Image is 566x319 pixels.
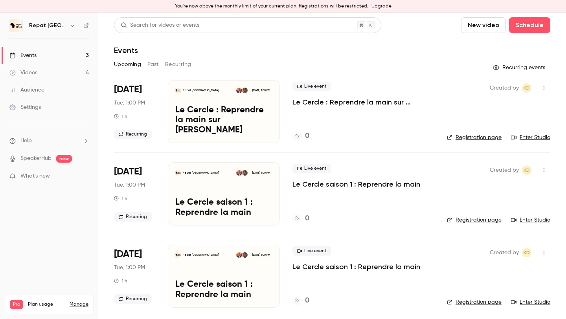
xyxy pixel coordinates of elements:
h4: 0 [305,213,309,224]
img: Le Cercle saison 1 : Reprendre la main [175,170,181,176]
img: Kara Diaby [236,252,242,258]
button: Past [147,58,159,71]
div: Events [9,51,37,59]
span: Created by [490,83,519,93]
button: Upcoming [114,58,141,71]
p: Le Cercle saison 1 : Reprendre la main [175,198,272,218]
span: Tue, 1:00 PM [114,264,145,271]
img: Le Cercle saison 1 : Reprendre la main [175,252,181,258]
a: Le Cercle : Reprendre la main sur [PERSON_NAME] [292,97,434,107]
span: Pro [10,300,23,309]
div: Sep 30 Tue, 1:00 PM (Africa/Abidjan) [114,80,155,143]
a: 0 [292,295,309,306]
span: Live event [292,82,331,91]
span: [DATE] [114,165,142,178]
p: Repat [GEOGRAPHIC_DATA] [183,88,219,92]
iframe: Noticeable Trigger [79,173,89,180]
img: Hannah Dehauteur [242,170,248,176]
div: Search for videos or events [121,21,199,29]
button: Recurring events [489,61,550,74]
h1: Events [114,46,138,55]
span: Kara Diaby [522,165,531,175]
a: 0 [292,213,309,224]
button: Recurring [165,58,191,71]
div: 1 h [114,113,127,119]
div: Settings [9,103,41,111]
img: Kara Diaby [236,170,242,176]
p: Repat [GEOGRAPHIC_DATA] [183,171,219,175]
img: Hannah Dehauteur [242,252,248,258]
span: KD [524,165,530,175]
a: Registration page [447,298,502,306]
a: 0 [292,131,309,141]
span: KD [524,83,530,93]
img: Hannah Dehauteur [242,88,248,93]
a: Enter Studio [511,216,550,224]
img: Kara Diaby [236,88,242,93]
a: Manage [70,301,88,308]
a: Le Cercle saison 1 : Reprendre la mainRepat [GEOGRAPHIC_DATA]Hannah DehauteurKara Diaby[DATE] 1:0... [168,162,280,225]
div: Oct 14 Tue, 1:00 PM (Africa/Abidjan) [114,245,155,308]
span: Recurring [114,212,152,222]
span: [DATE] 1:00 PM [250,170,272,176]
span: Plan usage [28,301,65,308]
button: New video [461,17,506,33]
span: Kara Diaby [522,83,531,93]
span: Created by [490,165,519,175]
span: Kara Diaby [522,248,531,257]
span: [DATE] 1:00 PM [250,88,272,93]
img: Repat Africa [10,19,22,32]
span: Live event [292,246,331,256]
a: Enter Studio [511,298,550,306]
span: What's new [20,172,50,180]
h6: Repat [GEOGRAPHIC_DATA] [29,22,66,29]
li: help-dropdown-opener [9,137,89,145]
a: Le Cercle saison 1 : Reprendre la mainRepat [GEOGRAPHIC_DATA]Hannah DehauteurKara Diaby[DATE] 1:0... [168,245,280,308]
p: Le Cercle : Reprendre la main sur [PERSON_NAME] [175,105,272,136]
span: Live event [292,164,331,173]
button: Schedule [509,17,550,33]
p: Le Cercle saison 1 : Reprendre la main [175,280,272,300]
span: Help [20,137,32,145]
span: Recurring [114,294,152,304]
a: Le Cercle : Reprendre la main sur sa carrièreRepat [GEOGRAPHIC_DATA]Hannah DehauteurKara Diaby[DA... [168,80,280,143]
span: [DATE] 1:00 PM [250,252,272,258]
span: [DATE] [114,248,142,260]
div: 1 h [114,278,127,284]
a: SpeakerHub [20,154,51,163]
div: Oct 7 Tue, 1:00 PM (Africa/Abidjan) [114,162,155,225]
span: KD [524,248,530,257]
img: Le Cercle : Reprendre la main sur sa carrière [175,88,181,93]
span: [DATE] [114,83,142,96]
div: Audience [9,86,44,94]
a: Enter Studio [511,134,550,141]
span: Tue, 1:00 PM [114,181,145,189]
span: Created by [490,248,519,257]
div: Videos [9,69,37,77]
span: Recurring [114,130,152,139]
div: 1 h [114,195,127,202]
p: Repat [GEOGRAPHIC_DATA] [183,253,219,257]
a: Le Cercle saison 1 : Reprendre la main [292,180,420,189]
a: Upgrade [371,3,391,9]
span: Tue, 1:00 PM [114,99,145,107]
h4: 0 [305,295,309,306]
a: Registration page [447,216,502,224]
h4: 0 [305,131,309,141]
span: new [56,155,72,163]
a: Le Cercle saison 1 : Reprendre la main [292,262,420,271]
a: Registration page [447,134,502,141]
